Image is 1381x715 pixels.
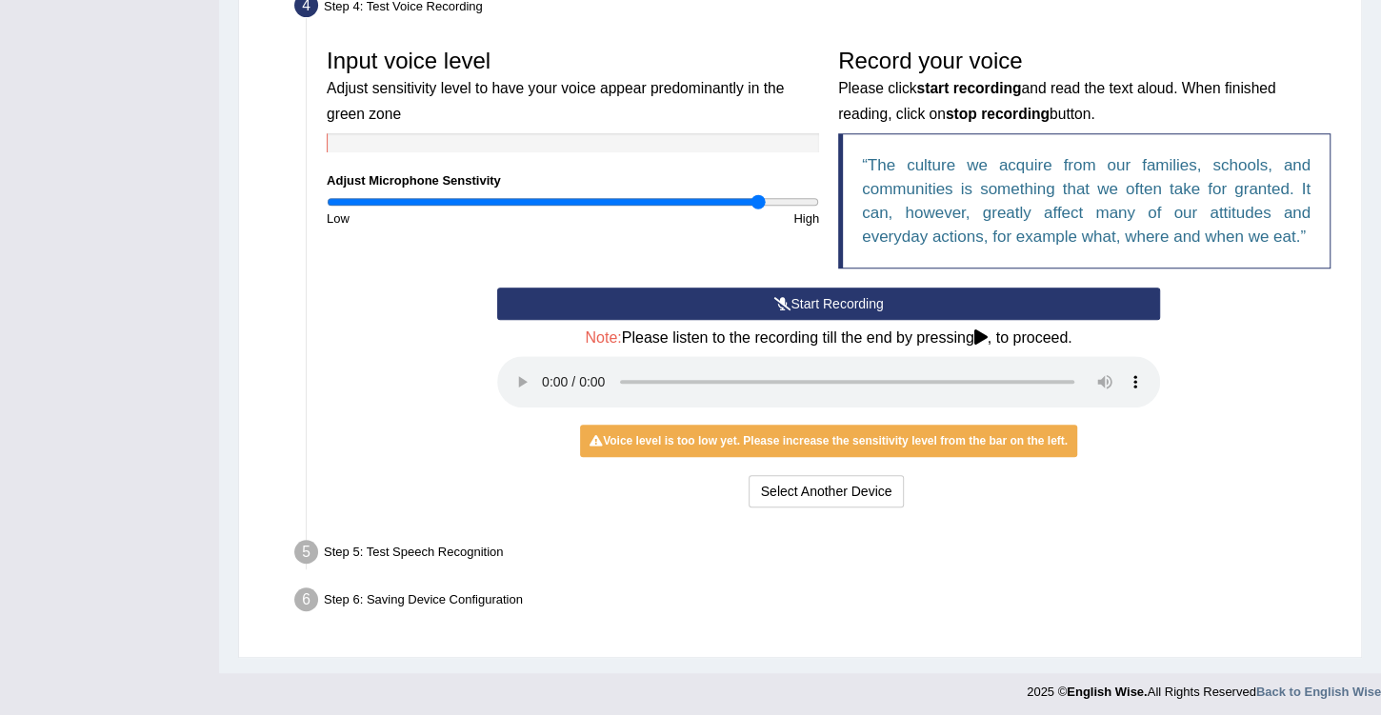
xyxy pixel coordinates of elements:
b: start recording [916,80,1021,96]
small: Please click and read the text aloud. When finished reading, click on button. [838,80,1275,121]
div: Low [317,209,573,228]
button: Start Recording [497,288,1160,320]
h4: Please listen to the recording till the end by pressing , to proceed. [497,329,1160,347]
b: stop recording [946,106,1050,122]
div: Step 5: Test Speech Recognition [286,534,1352,576]
div: 2025 © All Rights Reserved [1027,673,1381,701]
div: Voice level is too low yet. Please increase the sensitivity level from the bar on the left. [580,425,1077,457]
div: Step 6: Saving Device Configuration [286,582,1352,624]
h3: Record your voice [838,49,1331,124]
h3: Input voice level [327,49,819,124]
strong: English Wise. [1067,685,1147,699]
div: High [573,209,830,228]
span: Note: [585,329,621,346]
q: The culture we acquire from our families, schools, and communities is something that we often tak... [862,156,1311,246]
a: Back to English Wise [1256,685,1381,699]
small: Adjust sensitivity level to have your voice appear predominantly in the green zone [327,80,784,121]
label: Adjust Microphone Senstivity [327,171,501,189]
button: Select Another Device [749,475,905,507]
